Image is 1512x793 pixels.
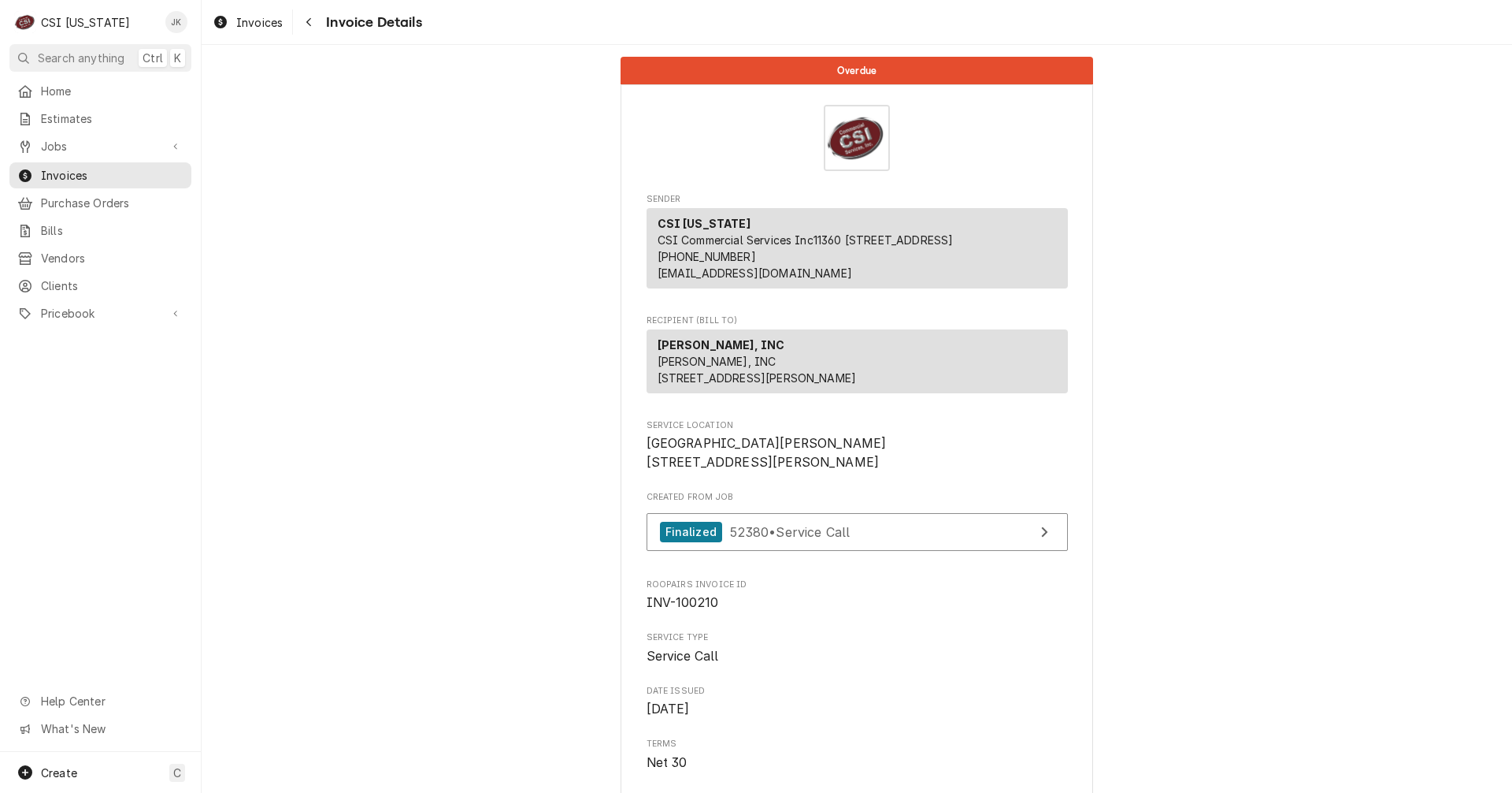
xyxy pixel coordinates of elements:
[41,14,130,31] div: CSI [US_STATE]
[9,133,191,159] a: Go to Jobs
[9,218,191,244] a: Bills
[647,208,1068,289] div: Sender
[647,193,1068,206] span: Sender
[647,513,1068,552] a: View Job
[647,208,1068,295] div: Sender
[41,693,182,709] span: Help Center
[14,11,36,33] div: C
[647,631,1068,665] div: Service Type
[647,754,1068,773] span: Terms
[647,434,1068,471] span: Service Location
[38,50,124,66] span: Search anything
[9,44,191,72] button: Search anythingCtrlK
[658,266,852,280] a: [EMAIL_ADDRESS][DOMAIN_NAME]
[658,250,756,263] a: [PHONE_NUMBER]
[658,355,857,385] span: [PERSON_NAME], INC [STREET_ADDRESS][PERSON_NAME]
[647,738,1068,750] span: Terms
[647,685,1068,719] div: Date Issued
[647,647,1068,666] span: Service Type
[9,190,191,216] a: Purchase Orders
[647,419,1068,472] div: Service Location
[824,105,890,171] img: Logo
[647,685,1068,698] span: Date Issued
[41,167,183,184] span: Invoices
[9,162,191,188] a: Invoices
[9,106,191,132] a: Estimates
[41,720,182,737] span: What's New
[647,631,1068,644] span: Service Type
[658,217,750,230] strong: CSI [US_STATE]
[647,315,1068,327] span: Recipient (Bill To)
[41,250,183,266] span: Vendors
[730,523,850,539] span: 52380 • Service Call
[647,594,1068,612] span: Roopairs Invoice ID
[41,138,160,155] span: Jobs
[647,193,1068,296] div: Invoice Sender
[647,702,690,717] span: [DATE]
[41,110,183,127] span: Estimates
[9,716,191,742] a: Go to What's New
[660,522,722,543] div: Finalized
[9,78,191,104] a: Home
[165,11,187,33] div: Jeff Kuehl's Avatar
[647,419,1068,432] span: Service Location
[321,12,421,33] span: Invoice Details
[165,11,187,33] div: JK
[14,11,36,33] div: CSI Kentucky's Avatar
[9,688,191,714] a: Go to Help Center
[647,700,1068,719] span: Date Issued
[658,338,785,352] strong: [PERSON_NAME], INC
[9,300,191,326] a: Go to Pricebook
[647,491,1068,559] div: Created From Job
[647,329,1068,393] div: Recipient (Bill To)
[647,315,1068,400] div: Invoice Recipient
[9,245,191,271] a: Vendors
[647,491,1068,504] span: Created From Job
[837,65,876,76] span: Overdue
[41,83,183,99] span: Home
[41,222,183,239] span: Bills
[647,329,1068,400] div: Recipient (Bill To)
[41,277,183,294] span: Clients
[647,755,687,770] span: Net 30
[621,57,1093,84] div: Status
[647,738,1068,772] div: Terms
[647,579,1068,612] div: Roopairs Invoice ID
[296,9,321,35] button: Navigate back
[236,14,283,31] span: Invoices
[143,50,163,66] span: Ctrl
[647,649,719,664] span: Service Call
[647,436,887,470] span: [GEOGRAPHIC_DATA][PERSON_NAME] [STREET_ADDRESS][PERSON_NAME]
[41,766,77,780] span: Create
[206,9,289,35] a: Invoices
[174,50,181,66] span: K
[9,273,191,299] a: Clients
[647,595,719,610] span: INV-100210
[41,195,183,211] span: Purchase Orders
[173,765,181,781] span: C
[647,579,1068,591] span: Roopairs Invoice ID
[41,305,160,322] span: Pricebook
[658,233,954,247] span: CSI Commercial Services Inc11360 [STREET_ADDRESS]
